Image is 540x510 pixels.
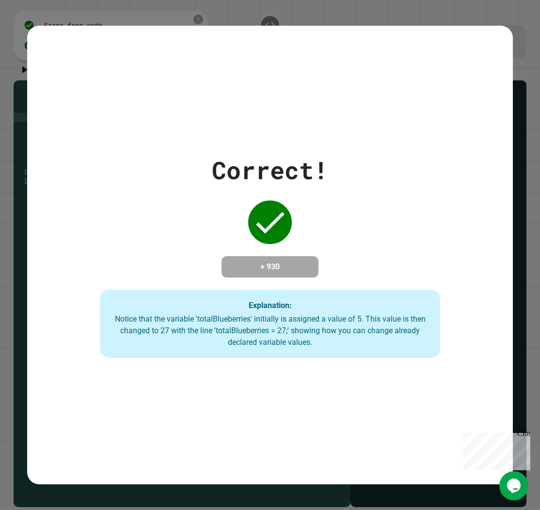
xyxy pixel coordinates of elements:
iframe: chat widget [460,429,530,470]
div: Correct! [212,152,328,188]
div: Chat with us now!Close [4,4,67,62]
h4: + 930 [231,261,309,273]
iframe: chat widget [499,471,530,500]
div: Notice that the variable 'totalBlueberries' initially is assigned a value of 5. This value is the... [110,313,430,348]
strong: Explanation: [249,300,292,309]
